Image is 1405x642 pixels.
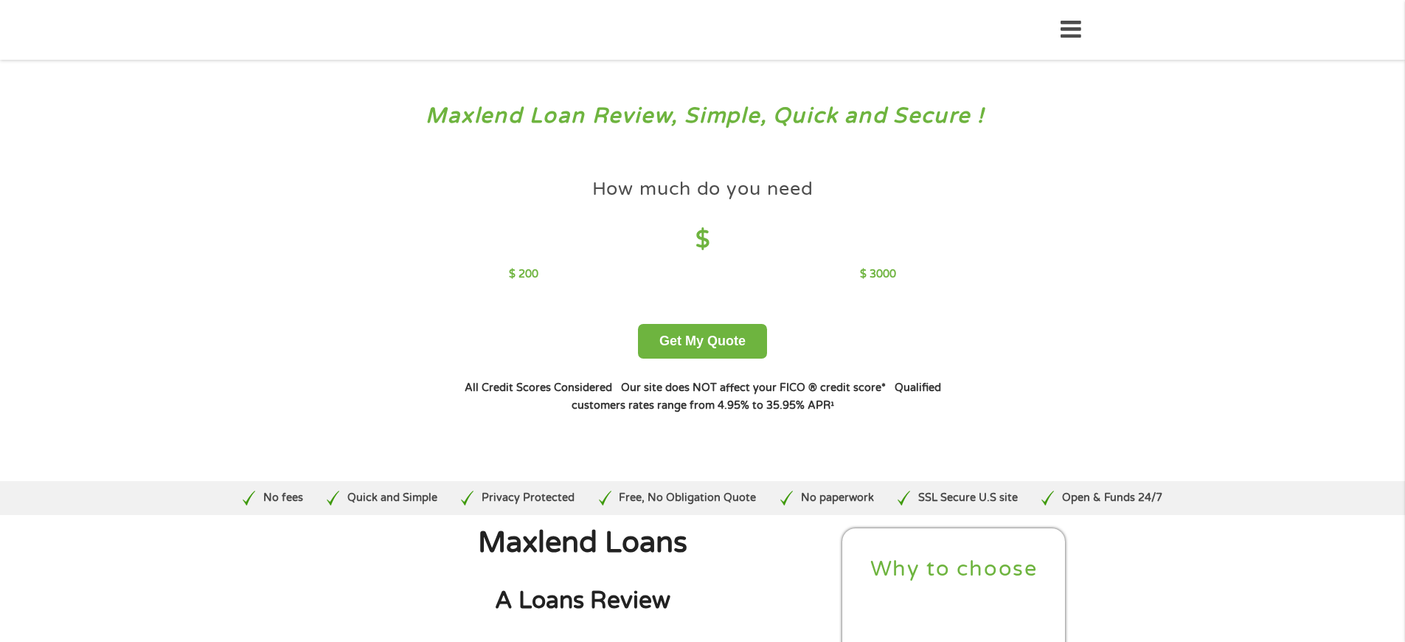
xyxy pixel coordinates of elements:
h2: Why to choose [855,556,1054,583]
p: SSL Secure U.S site [918,490,1018,506]
p: Open & Funds 24/7 [1062,490,1162,506]
p: No paperwork [801,490,874,506]
span: Maxlend Loans [478,525,687,560]
strong: Our site does NOT affect your FICO ® credit score* [621,382,886,394]
p: No fees [263,490,303,506]
h3: Maxlend Loan Review, Simple, Quick and Secure ! [43,103,1363,130]
button: Get My Quote [638,324,767,359]
p: Privacy Protected [482,490,575,506]
h4: How much do you need [592,177,813,201]
h2: A Loans Review [338,586,828,616]
p: $ 3000 [860,266,896,283]
p: Free, No Obligation Quote [619,490,756,506]
h4: $ [509,225,896,255]
strong: All Credit Scores Considered [465,382,612,394]
p: Quick and Simple [347,490,437,506]
p: $ 200 [509,266,538,283]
